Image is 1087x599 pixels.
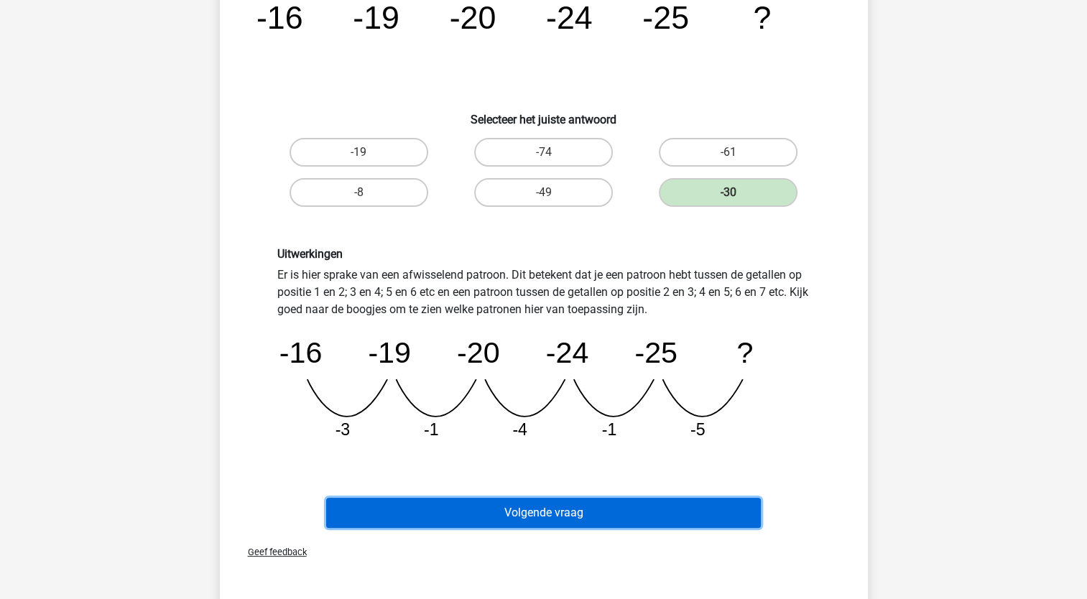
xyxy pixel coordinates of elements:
[659,178,797,207] label: -30
[368,336,411,369] tspan: -19
[474,138,613,167] label: -74
[267,247,821,452] div: Er is hier sprake van een afwisselend patroon. Dit betekent dat je een patroon hebt tussen de get...
[290,138,428,167] label: -19
[236,547,307,557] span: Geef feedback
[326,498,761,528] button: Volgende vraag
[277,247,810,261] h6: Uitwerkingen
[290,178,428,207] label: -8
[423,420,438,439] tspan: -1
[279,336,322,369] tspan: -16
[457,336,500,369] tspan: -20
[545,336,588,369] tspan: -24
[634,336,677,369] tspan: -25
[736,336,753,369] tspan: ?
[690,420,705,439] tspan: -5
[335,420,350,439] tspan: -3
[601,420,616,439] tspan: -1
[243,101,845,126] h6: Selecteer het juiste antwoord
[474,178,613,207] label: -49
[659,138,797,167] label: -61
[512,420,527,439] tspan: -4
